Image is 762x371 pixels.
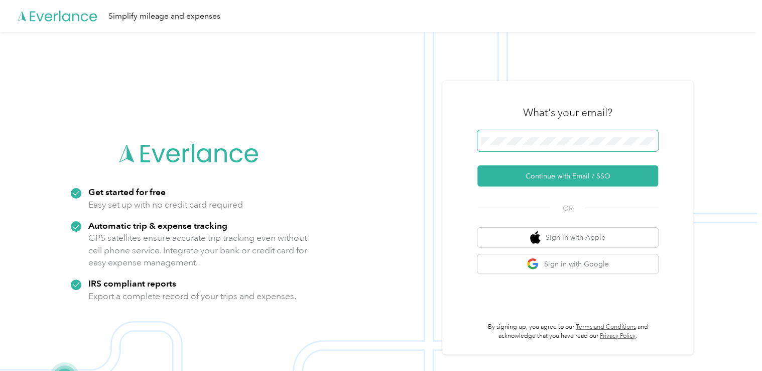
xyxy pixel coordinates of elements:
button: apple logoSign in with Apple [477,228,658,247]
a: Terms and Conditions [576,323,636,331]
img: apple logo [530,231,540,244]
p: Easy set up with no credit card required [88,199,243,211]
p: GPS satellites ensure accurate trip tracking even without cell phone service. Integrate your bank... [88,232,308,269]
button: google logoSign in with Google [477,254,658,274]
button: Continue with Email / SSO [477,165,658,187]
span: OR [550,203,585,214]
img: google logo [527,258,539,270]
strong: Get started for free [88,187,166,197]
a: Privacy Policy [600,332,636,340]
h3: What's your email? [523,106,612,120]
strong: Automatic trip & expense tracking [88,220,227,231]
p: Export a complete record of your trips and expenses. [88,290,296,303]
strong: IRS compliant reports [88,278,176,289]
div: Simplify mileage and expenses [108,10,220,23]
p: By signing up, you agree to our and acknowledge that you have read our . [477,323,658,340]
